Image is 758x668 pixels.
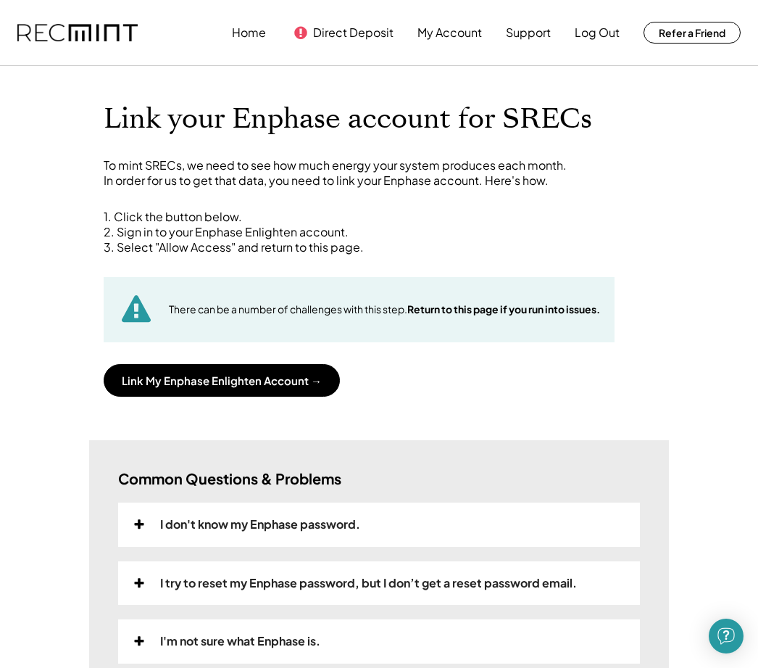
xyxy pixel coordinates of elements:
[160,517,360,532] div: I don't know my Enphase password.
[709,619,744,653] div: Open Intercom Messenger
[417,18,482,47] button: My Account
[644,22,741,44] button: Refer a Friend
[407,302,600,316] strong: Return to this page if you run into issues.
[232,18,266,47] button: Home
[17,24,138,42] img: recmint-logotype%403x.png
[506,18,551,47] button: Support
[575,18,620,47] button: Log Out
[160,634,320,649] div: I'm not sure what Enphase is.
[104,210,654,255] div: 1. Click the button below. 2. Sign in to your Enphase Enlighten account. 3. Select "Allow Access"...
[104,158,654,189] div: To mint SRECs, we need to see how much energy your system produces each month. In order for us to...
[160,576,577,591] div: I try to reset my Enphase password, but I don’t get a reset password email.
[118,469,341,488] h3: Common Questions & Problems
[104,102,654,136] h1: Link your Enphase account for SRECs
[313,18,393,47] button: Direct Deposit
[104,364,340,397] button: Link My Enphase Enlighten Account →
[169,302,600,317] div: There can be a number of challenges with this step.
